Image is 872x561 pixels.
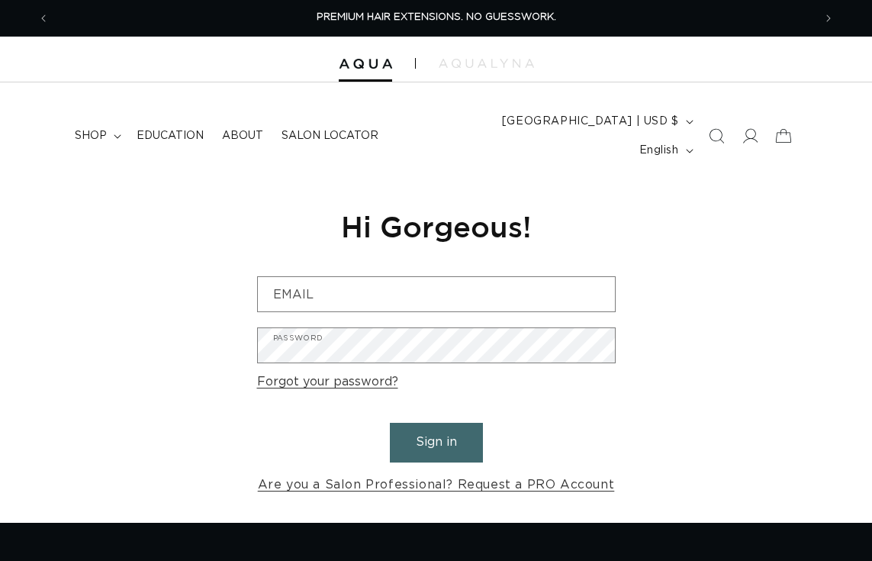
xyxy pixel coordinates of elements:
span: Salon Locator [282,129,378,143]
span: shop [75,129,107,143]
img: Aqua Hair Extensions [339,59,392,69]
button: [GEOGRAPHIC_DATA] | USD $ [493,107,700,136]
span: About [222,129,263,143]
span: English [639,143,679,159]
a: Salon Locator [272,120,388,152]
a: Forgot your password? [257,371,398,393]
summary: shop [66,120,127,152]
button: English [630,136,700,165]
img: aqualyna.com [439,59,534,68]
iframe: Chat Widget [796,488,872,561]
h1: Hi Gorgeous! [257,208,616,245]
a: Are you a Salon Professional? Request a PRO Account [258,474,615,496]
button: Sign in [390,423,483,462]
span: [GEOGRAPHIC_DATA] | USD $ [502,114,679,130]
button: Next announcement [812,4,845,33]
span: PREMIUM HAIR EXTENSIONS. NO GUESSWORK. [317,12,556,22]
input: Email [258,277,615,311]
summary: Search [700,119,733,153]
button: Previous announcement [27,4,60,33]
span: Education [137,129,204,143]
a: About [213,120,272,152]
a: Education [127,120,213,152]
